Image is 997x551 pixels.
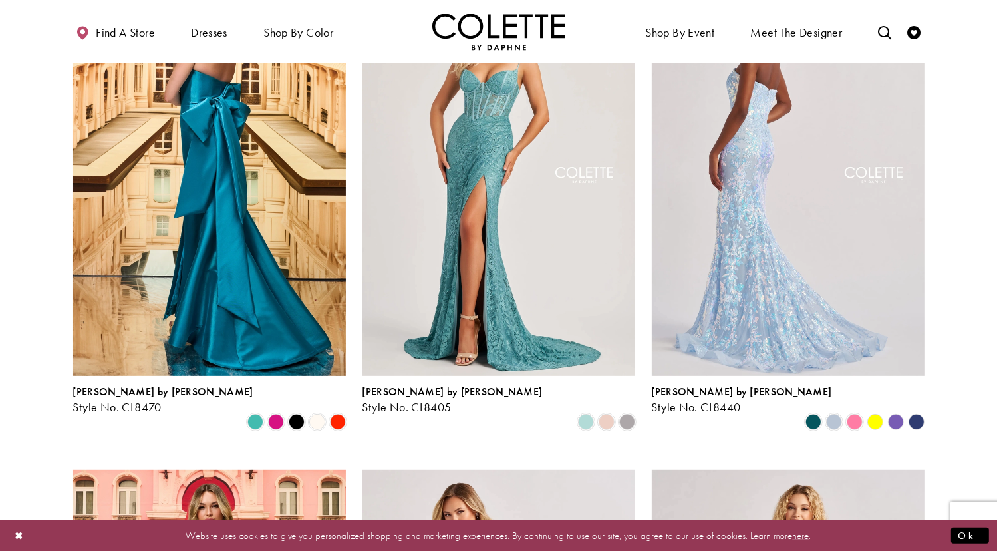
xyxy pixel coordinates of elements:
[309,414,325,430] i: Diamond White
[289,414,305,430] i: Black
[73,13,158,50] a: Find a store
[578,414,594,430] i: Sea Glass
[73,399,162,415] span: Style No. CL8470
[330,414,346,430] i: Scarlet
[847,414,863,430] i: Cotton Candy
[432,13,565,50] img: Colette by Daphne
[188,13,231,50] span: Dresses
[362,385,543,399] span: [PERSON_NAME] by [PERSON_NAME]
[652,386,832,414] div: Colette by Daphne Style No. CL8440
[645,26,714,39] span: Shop By Event
[247,414,263,430] i: Turquoise
[751,26,843,39] span: Meet the designer
[260,13,337,50] span: Shop by color
[652,399,741,415] span: Style No. CL8440
[642,13,718,50] span: Shop By Event
[826,414,842,430] i: Ice Blue
[875,13,895,50] a: Toggle search
[599,414,615,430] i: Rose
[748,13,846,50] a: Meet the designer
[867,414,883,430] i: Yellow
[73,385,253,399] span: [PERSON_NAME] by [PERSON_NAME]
[619,414,635,430] i: Smoke
[888,414,904,430] i: Violet
[73,386,253,414] div: Colette by Daphne Style No. CL8470
[652,385,832,399] span: [PERSON_NAME] by [PERSON_NAME]
[8,524,31,547] button: Close Dialog
[951,527,989,544] button: Submit Dialog
[96,526,901,544] p: Website uses cookies to give you personalized shopping and marketing experiences. By continuing t...
[362,386,543,414] div: Colette by Daphne Style No. CL8405
[362,399,452,415] span: Style No. CL8405
[268,414,284,430] i: Fuchsia
[432,13,565,50] a: Visit Home Page
[263,26,333,39] span: Shop by color
[904,13,924,50] a: Check Wishlist
[805,414,821,430] i: Spruce
[793,528,809,542] a: here
[96,26,155,39] span: Find a store
[191,26,227,39] span: Dresses
[909,414,925,430] i: Navy Blue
